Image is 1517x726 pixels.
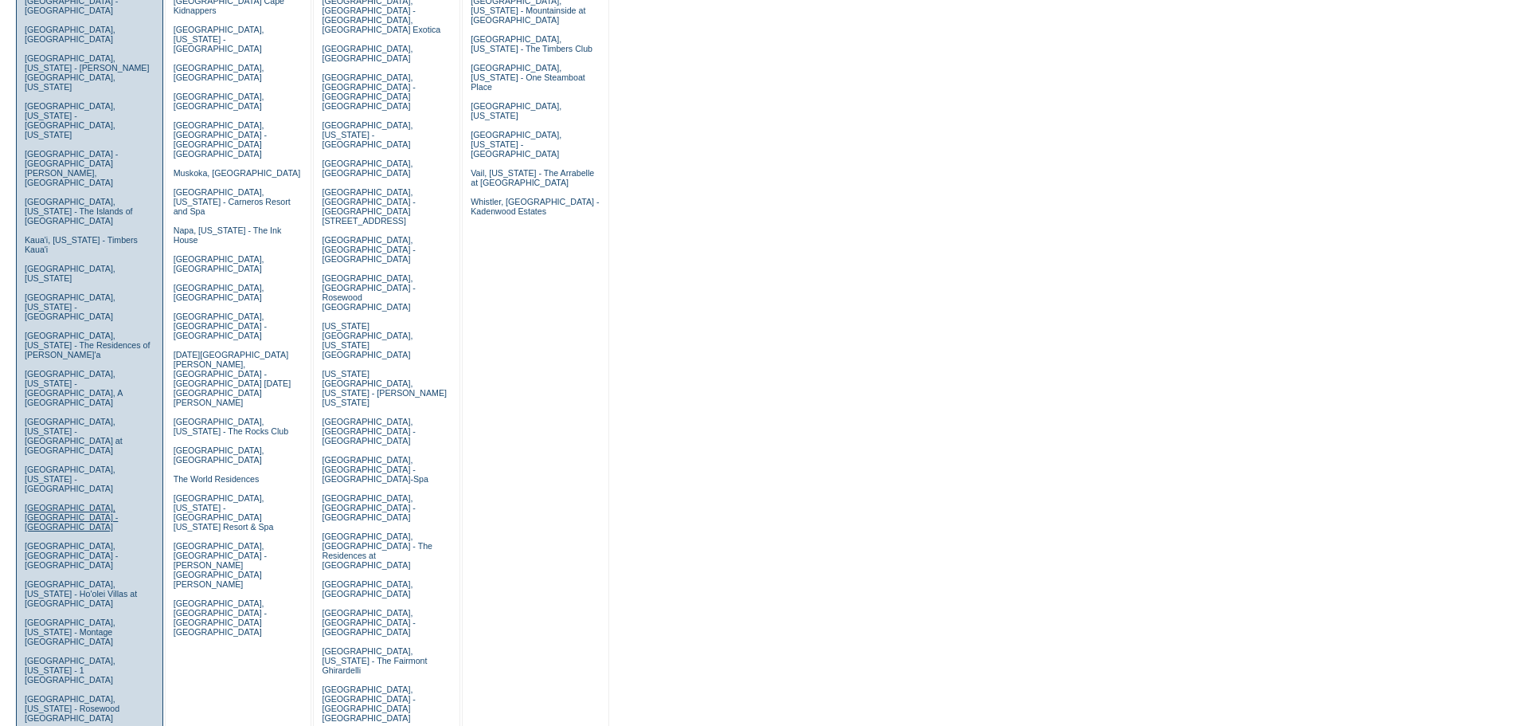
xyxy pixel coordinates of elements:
[322,455,428,484] a: [GEOGRAPHIC_DATA], [GEOGRAPHIC_DATA] - [GEOGRAPHIC_DATA]-Spa
[322,493,415,522] a: [GEOGRAPHIC_DATA], [GEOGRAPHIC_DATA] - [GEOGRAPHIC_DATA]
[471,130,561,159] a: [GEOGRAPHIC_DATA], [US_STATE] - [GEOGRAPHIC_DATA]
[174,598,267,637] a: [GEOGRAPHIC_DATA], [GEOGRAPHIC_DATA] - [GEOGRAPHIC_DATA] [GEOGRAPHIC_DATA]
[25,694,119,723] a: [GEOGRAPHIC_DATA], [US_STATE] - Rosewood [GEOGRAPHIC_DATA]
[174,120,267,159] a: [GEOGRAPHIC_DATA], [GEOGRAPHIC_DATA] - [GEOGRAPHIC_DATA] [GEOGRAPHIC_DATA]
[322,73,415,111] a: [GEOGRAPHIC_DATA], [GEOGRAPHIC_DATA] - [GEOGRAPHIC_DATA] [GEOGRAPHIC_DATA]
[471,34,592,53] a: [GEOGRAPHIC_DATA], [US_STATE] - The Timbers Club
[25,101,115,139] a: [GEOGRAPHIC_DATA], [US_STATE] - [GEOGRAPHIC_DATA], [US_STATE]
[174,417,289,436] a: [GEOGRAPHIC_DATA], [US_STATE] - The Rocks Club
[471,168,594,187] a: Vail, [US_STATE] - The Arrabelle at [GEOGRAPHIC_DATA]
[322,417,415,445] a: [GEOGRAPHIC_DATA], [GEOGRAPHIC_DATA] - [GEOGRAPHIC_DATA]
[174,168,300,178] a: Muskoka, [GEOGRAPHIC_DATA]
[471,101,561,120] a: [GEOGRAPHIC_DATA], [US_STATE]
[174,474,260,484] a: The World Residences
[322,235,415,264] a: [GEOGRAPHIC_DATA], [GEOGRAPHIC_DATA] - [GEOGRAPHIC_DATA]
[322,273,415,312] a: [GEOGRAPHIC_DATA], [GEOGRAPHIC_DATA] - Rosewood [GEOGRAPHIC_DATA]
[25,618,115,646] a: [GEOGRAPHIC_DATA], [US_STATE] - Montage [GEOGRAPHIC_DATA]
[471,197,599,216] a: Whistler, [GEOGRAPHIC_DATA] - Kadenwood Estates
[25,292,115,321] a: [GEOGRAPHIC_DATA], [US_STATE] - [GEOGRAPHIC_DATA]
[25,465,115,493] a: [GEOGRAPHIC_DATA], [US_STATE] - [GEOGRAPHIC_DATA]
[174,226,282,245] a: Napa, [US_STATE] - The Ink House
[174,25,264,53] a: [GEOGRAPHIC_DATA], [US_STATE] - [GEOGRAPHIC_DATA]
[174,187,291,216] a: [GEOGRAPHIC_DATA], [US_STATE] - Carneros Resort and Spa
[322,120,412,149] a: [GEOGRAPHIC_DATA], [US_STATE] - [GEOGRAPHIC_DATA]
[25,53,150,92] a: [GEOGRAPHIC_DATA], [US_STATE] - [PERSON_NAME][GEOGRAPHIC_DATA], [US_STATE]
[471,63,585,92] a: [GEOGRAPHIC_DATA], [US_STATE] - One Steamboat Place
[25,656,115,685] a: [GEOGRAPHIC_DATA], [US_STATE] - 1 [GEOGRAPHIC_DATA]
[174,283,264,302] a: [GEOGRAPHIC_DATA], [GEOGRAPHIC_DATA]
[322,44,412,63] a: [GEOGRAPHIC_DATA], [GEOGRAPHIC_DATA]
[25,25,115,44] a: [GEOGRAPHIC_DATA], [GEOGRAPHIC_DATA]
[174,445,264,465] a: [GEOGRAPHIC_DATA], [GEOGRAPHIC_DATA]
[25,417,123,455] a: [GEOGRAPHIC_DATA], [US_STATE] - [GEOGRAPHIC_DATA] at [GEOGRAPHIC_DATA]
[25,541,118,570] a: [GEOGRAPHIC_DATA], [GEOGRAPHIC_DATA] - [GEOGRAPHIC_DATA]
[322,646,427,675] a: [GEOGRAPHIC_DATA], [US_STATE] - The Fairmont Ghirardelli
[174,493,274,532] a: [GEOGRAPHIC_DATA], [US_STATE] - [GEOGRAPHIC_DATA] [US_STATE] Resort & Spa
[174,254,264,273] a: [GEOGRAPHIC_DATA], [GEOGRAPHIC_DATA]
[25,369,123,407] a: [GEOGRAPHIC_DATA], [US_STATE] - [GEOGRAPHIC_DATA], A [GEOGRAPHIC_DATA]
[322,579,412,598] a: [GEOGRAPHIC_DATA], [GEOGRAPHIC_DATA]
[25,331,151,359] a: [GEOGRAPHIC_DATA], [US_STATE] - The Residences of [PERSON_NAME]'a
[174,350,291,407] a: [DATE][GEOGRAPHIC_DATA][PERSON_NAME], [GEOGRAPHIC_DATA] - [GEOGRAPHIC_DATA] [DATE][GEOGRAPHIC_DAT...
[322,369,447,407] a: [US_STATE][GEOGRAPHIC_DATA], [US_STATE] - [PERSON_NAME] [US_STATE]
[322,321,412,359] a: [US_STATE][GEOGRAPHIC_DATA], [US_STATE][GEOGRAPHIC_DATA]
[25,149,118,187] a: [GEOGRAPHIC_DATA] - [GEOGRAPHIC_DATA][PERSON_NAME], [GEOGRAPHIC_DATA]
[322,608,415,637] a: [GEOGRAPHIC_DATA], [GEOGRAPHIC_DATA] - [GEOGRAPHIC_DATA]
[174,541,267,589] a: [GEOGRAPHIC_DATA], [GEOGRAPHIC_DATA] - [PERSON_NAME][GEOGRAPHIC_DATA][PERSON_NAME]
[174,312,267,340] a: [GEOGRAPHIC_DATA], [GEOGRAPHIC_DATA] - [GEOGRAPHIC_DATA]
[322,187,415,226] a: [GEOGRAPHIC_DATA], [GEOGRAPHIC_DATA] - [GEOGRAPHIC_DATA][STREET_ADDRESS]
[25,235,138,254] a: Kaua'i, [US_STATE] - Timbers Kaua'i
[25,579,137,608] a: [GEOGRAPHIC_DATA], [US_STATE] - Ho'olei Villas at [GEOGRAPHIC_DATA]
[174,63,264,82] a: [GEOGRAPHIC_DATA], [GEOGRAPHIC_DATA]
[322,685,415,723] a: [GEOGRAPHIC_DATA], [GEOGRAPHIC_DATA] - [GEOGRAPHIC_DATA] [GEOGRAPHIC_DATA]
[174,92,264,111] a: [GEOGRAPHIC_DATA], [GEOGRAPHIC_DATA]
[25,503,118,532] a: [GEOGRAPHIC_DATA], [GEOGRAPHIC_DATA] - [GEOGRAPHIC_DATA]
[322,159,412,178] a: [GEOGRAPHIC_DATA], [GEOGRAPHIC_DATA]
[25,264,115,283] a: [GEOGRAPHIC_DATA], [US_STATE]
[25,197,133,226] a: [GEOGRAPHIC_DATA], [US_STATE] - The Islands of [GEOGRAPHIC_DATA]
[322,532,432,570] a: [GEOGRAPHIC_DATA], [GEOGRAPHIC_DATA] - The Residences at [GEOGRAPHIC_DATA]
